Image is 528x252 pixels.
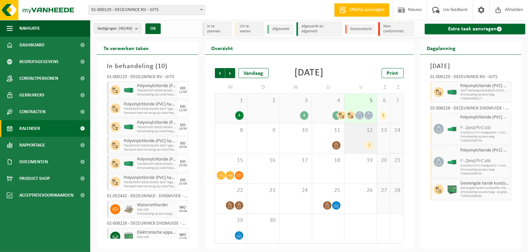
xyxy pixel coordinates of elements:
[215,81,247,93] td: M
[97,24,132,34] span: Vestigingen
[219,217,244,224] span: 29
[447,185,457,195] img: PB-HB-1400-HPE-GN-01
[334,3,389,17] a: Offerte aanvragen
[219,157,244,164] span: 15
[137,93,176,97] span: Omwisseling op vaste frequentie
[348,97,373,104] span: 5
[377,81,390,93] td: Z
[225,68,235,78] span: Volgende
[447,160,457,165] img: HK-XO-16-GN-00
[179,210,187,213] div: 10/09
[460,139,510,143] span: T250002599734
[460,93,510,97] span: Omwisseling op aanvraag
[430,61,512,71] h3: [DATE]
[19,87,44,103] span: Gebruikers
[180,142,185,146] div: DO
[88,5,205,15] span: 01-000129 - DECEUNINCK NV - GITS
[280,81,312,93] td: W
[315,187,341,194] span: 25
[312,81,345,93] td: D
[19,70,58,87] span: Contactpersonen
[394,187,400,194] span: 28
[137,83,176,89] span: Polyvinylchloride (PVC) hard, profielen, pre-consumer
[137,125,176,130] span: TRANSPORT>DECEUNINCK PVC POST CONSUMER
[215,68,225,78] span: Vorige
[179,127,187,131] div: 18/09
[380,187,387,194] span: 27
[420,41,463,54] h2: Dagplanning
[89,5,205,15] span: 01-000129 - DECEUNINCK NV - GITS
[460,168,510,172] span: Omwisseling op aanvraag
[19,187,74,204] span: Acceptatievoorwaarden
[137,162,176,166] span: TRANSPORT>DECEUNINCK PVC POST CONSUMER
[390,81,404,93] td: Z
[180,206,186,210] div: WO
[137,235,176,239] span: KGA Colli
[425,24,525,34] a: Extra taak aanvragen
[251,157,276,164] span: 16
[124,139,176,144] span: Polyvinylchloride (PVC) hard, profielen en buizen, post-consumer
[460,190,510,194] span: Omwisseling op aanvraag - op geplande route (incl. verwerking)
[124,175,176,181] span: Polyvinylchloride (PVC) hard, profielen en buizen, post-consumer
[94,23,141,33] button: Vestigingen(40/40)
[283,127,308,134] span: 10
[283,157,308,164] span: 17
[19,170,50,187] span: Product Shop
[107,194,188,201] div: 01-052442 - DECEUNINCK - DIKSMUIDE - DIKSMUIDE
[179,109,187,112] div: 11/09
[460,131,510,135] span: O16/RS14 PVC maalgoed 0 -1 mm SLIB FRACTIE
[219,127,244,134] span: 8
[447,90,457,95] img: HK-XC-40-GN-00
[460,148,510,153] span: Polyvinylchloride (PVC) maalgoed 0 -1 mm
[137,166,176,170] span: Omwisseling op vaste frequentie
[119,26,132,31] count: (40/40)
[460,89,510,93] span: 40m³ Gemengd bedrijfsafval (incl. glasvezel)
[124,88,134,93] img: HK-XC-40-GN-00
[251,217,276,224] span: 30
[124,107,176,111] span: TRANSPORT>DECEUNINCK 40m³ eigendom klant PVC, post-consumer
[124,185,176,189] span: Transport heen-en-terug op vaste frequentie
[348,157,373,164] span: 19
[179,90,187,94] div: 11/09
[145,23,161,34] button: OK
[394,157,400,164] span: 21
[345,81,377,93] td: V
[283,187,308,194] span: 24
[19,154,48,170] span: Documenten
[348,7,386,13] span: Offerte aanvragen
[107,221,188,228] div: 02-008228 - DECEUNINCK DIKSMUIDE - RECYCLING - DIKSMUIDE
[180,178,185,182] div: DO
[333,111,341,120] div: 5
[460,181,510,186] span: Gemengde harde kunststoffen (PE, PP en PVC), recycleerbaar (industrieel)
[205,41,240,54] h2: Overzicht
[124,111,176,115] span: Transport heen-en-terug op vaste frequentie
[348,187,373,194] span: 26
[378,22,414,36] li: Non-conformiteit
[137,157,176,162] span: Polyvinylchloride (PVC) hard, profielen, pre-consumer
[460,164,510,168] span: O16/RS14 PVC maalgoed 0 -1 mm SLIB FRACTIE
[365,141,373,150] div: 7
[124,144,176,148] span: TRANSPORT>DECEUNINCK 40m³ eigendom klant PVC, post-consumer
[219,97,244,104] span: 1
[137,212,176,216] span: Omwisseling op aanvraag (excl. voorrijkost)
[394,97,400,104] span: 7
[380,127,387,134] span: 13
[180,233,186,237] div: WO
[137,89,176,93] span: TRANSPORT>DECEUNINCK PVC POST CONSUMER
[296,22,342,36] li: Afgewerkt en afgemeld
[345,25,375,34] li: Geannuleerd
[394,127,400,134] span: 14
[239,68,269,78] div: Vandaag
[180,86,185,90] div: DO
[430,75,512,81] div: 01-000129 - DECEUNINCK NV - GITS
[97,41,155,54] h2: Te verwerken taken
[251,97,276,104] span: 2
[300,111,308,120] div: 4
[251,187,276,194] span: 23
[251,127,276,134] span: 9
[124,161,134,166] img: HK-XC-40-GN-00
[460,186,510,190] span: Gemengde harde kunststoffen (PE, PP en PVC), recycl. (indust
[460,97,510,101] span: T250002590117
[137,120,176,125] span: Polyvinylchloride (PVC) hard, profielen, pre-consumer
[137,203,176,208] span: Waterontharder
